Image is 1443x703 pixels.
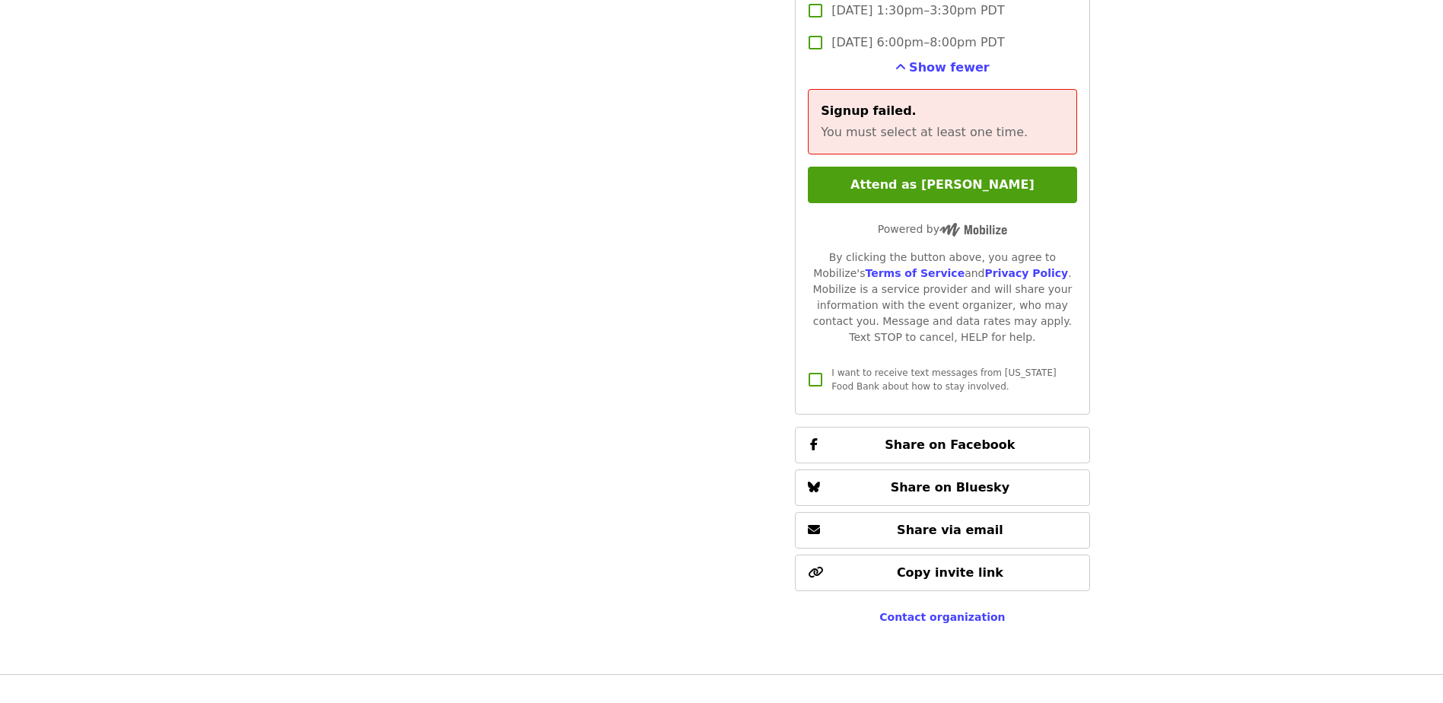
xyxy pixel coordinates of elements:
[795,427,1089,463] button: Share on Facebook
[831,33,1004,52] span: [DATE] 6:00pm–8:00pm PDT
[821,123,1063,142] p: You must select at least one time.
[795,469,1089,506] button: Share on Bluesky
[984,267,1068,279] a: Privacy Policy
[808,167,1076,203] button: Attend as [PERSON_NAME]
[795,555,1089,591] button: Copy invite link
[808,250,1076,345] div: By clicking the button above, you agree to Mobilize's and . Mobilize is a service provider and wi...
[909,60,990,75] span: Show fewer
[895,59,990,77] button: See more timeslots
[795,512,1089,549] button: Share via email
[878,223,1007,235] span: Powered by
[821,103,916,118] span: Signup failed.
[897,523,1003,537] span: Share via email
[885,437,1015,452] span: Share on Facebook
[897,565,1003,580] span: Copy invite link
[831,367,1056,392] span: I want to receive text messages from [US_STATE] Food Bank about how to stay involved.
[939,223,1007,237] img: Powered by Mobilize
[865,267,965,279] a: Terms of Service
[879,611,1005,623] a: Contact organization
[831,2,1004,20] span: [DATE] 1:30pm–3:30pm PDT
[891,480,1010,495] span: Share on Bluesky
